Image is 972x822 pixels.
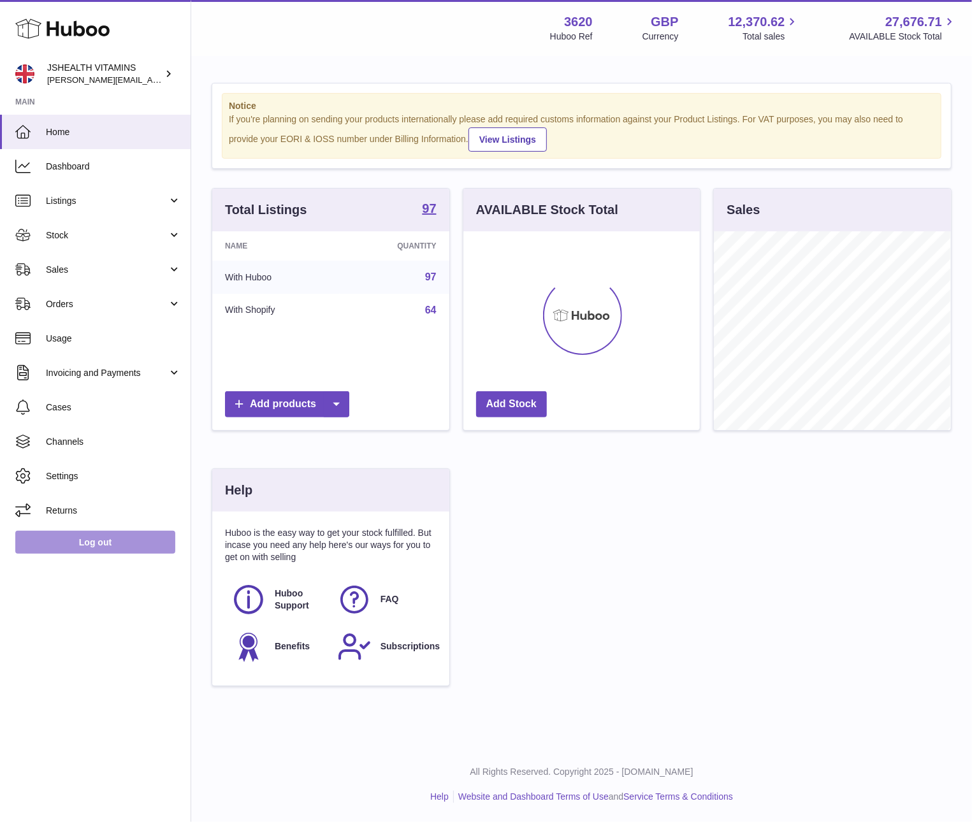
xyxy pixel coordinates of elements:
[225,391,349,417] a: Add products
[564,13,593,31] strong: 3620
[425,271,437,282] a: 97
[476,201,618,219] h3: AVAILABLE Stock Total
[231,630,324,664] a: Benefits
[381,593,399,605] span: FAQ
[201,766,962,778] p: All Rights Reserved. Copyright 2025 - [DOMAIN_NAME]
[46,401,181,414] span: Cases
[454,791,733,803] li: and
[340,231,449,261] th: Quantity
[425,305,437,315] a: 64
[337,582,430,617] a: FAQ
[47,62,162,86] div: JSHEALTH VITAMINS
[46,367,168,379] span: Invoicing and Payments
[381,640,440,653] span: Subscriptions
[15,64,34,83] img: francesca@jshealthvitamins.com
[651,13,678,31] strong: GBP
[46,470,181,482] span: Settings
[212,261,340,294] td: With Huboo
[46,333,181,345] span: Usage
[225,527,437,563] p: Huboo is the easy way to get your stock fulfilled. But incase you need any help here's our ways f...
[422,202,436,217] a: 97
[46,436,181,448] span: Channels
[430,791,449,802] a: Help
[46,126,181,138] span: Home
[229,100,934,112] strong: Notice
[476,391,547,417] a: Add Stock
[225,201,307,219] h3: Total Listings
[885,13,942,31] span: 27,676.71
[275,588,323,612] span: Huboo Support
[275,640,310,653] span: Benefits
[231,582,324,617] a: Huboo Support
[46,229,168,242] span: Stock
[46,505,181,517] span: Returns
[728,13,785,31] span: 12,370.62
[229,113,934,152] div: If you're planning on sending your products internationally please add required customs informati...
[47,75,256,85] span: [PERSON_NAME][EMAIL_ADDRESS][DOMAIN_NAME]
[849,13,957,43] a: 27,676.71 AVAILABLE Stock Total
[642,31,679,43] div: Currency
[337,630,430,664] a: Subscriptions
[468,127,547,152] a: View Listings
[212,294,340,327] td: With Shopify
[15,531,175,554] a: Log out
[458,791,609,802] a: Website and Dashboard Terms of Use
[422,202,436,215] strong: 97
[727,201,760,219] h3: Sales
[623,791,733,802] a: Service Terms & Conditions
[46,161,181,173] span: Dashboard
[728,13,799,43] a: 12,370.62 Total sales
[46,195,168,207] span: Listings
[849,31,957,43] span: AVAILABLE Stock Total
[743,31,799,43] span: Total sales
[225,482,252,499] h3: Help
[212,231,340,261] th: Name
[46,298,168,310] span: Orders
[46,264,168,276] span: Sales
[550,31,593,43] div: Huboo Ref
